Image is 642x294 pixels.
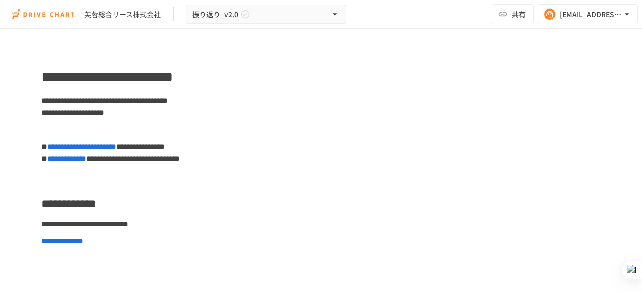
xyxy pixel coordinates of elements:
div: 芙蓉総合リース株式会社 [84,9,161,20]
span: 振り返り_v2.0 [192,8,238,21]
span: 共有 [512,9,526,20]
img: i9VDDS9JuLRLX3JIUyK59LcYp6Y9cayLPHs4hOxMB9W [12,6,76,22]
button: 共有 [492,4,534,24]
div: [EMAIL_ADDRESS][DOMAIN_NAME] [560,8,622,21]
button: 振り返り_v2.0 [186,5,346,24]
button: [EMAIL_ADDRESS][DOMAIN_NAME] [538,4,638,24]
